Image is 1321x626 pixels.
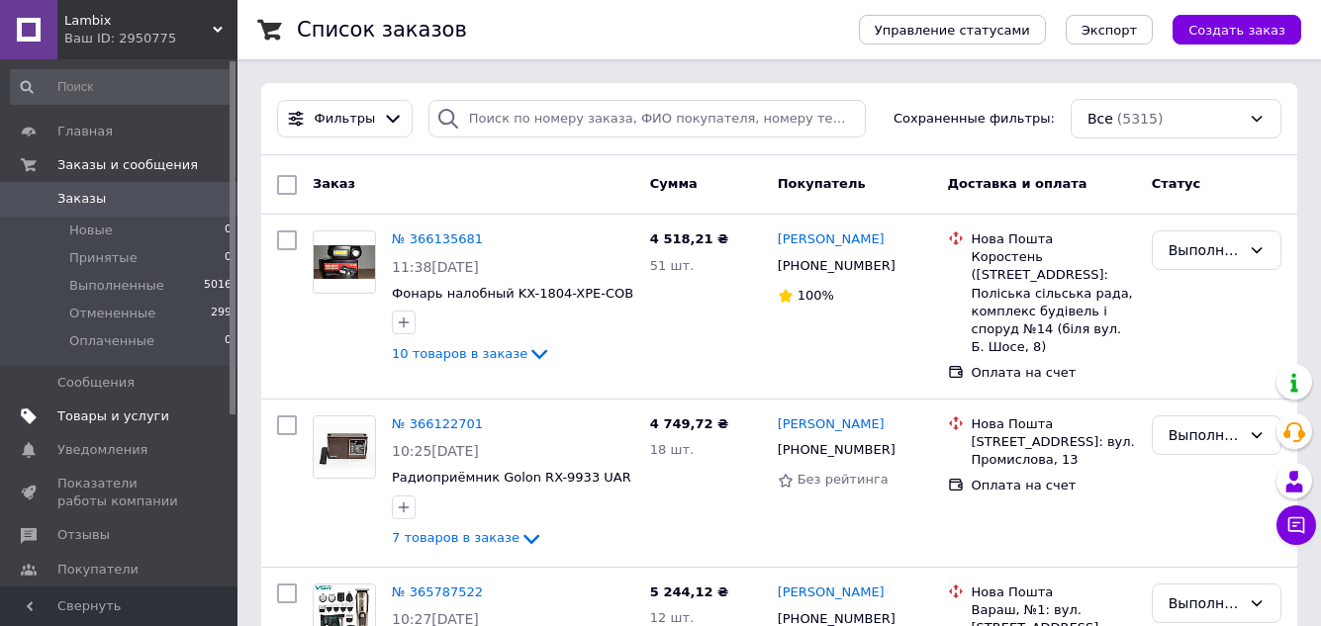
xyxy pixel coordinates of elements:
span: Без рейтинга [798,472,889,487]
span: Принятые [69,249,138,267]
span: Lambix [64,12,213,30]
span: Главная [57,123,113,140]
span: 0 [225,332,232,350]
span: Заказ [313,176,355,191]
div: Выполнен [1169,424,1241,446]
div: Нова Пошта [972,230,1136,248]
button: Создать заказ [1173,15,1301,45]
span: Новые [69,222,113,239]
span: 299 [211,305,232,322]
a: Создать заказ [1153,22,1301,37]
span: 51 шт. [650,258,694,273]
span: Сумма [650,176,698,191]
a: Фото товару [313,415,376,479]
span: Покупатели [57,561,139,579]
input: Поиск по номеру заказа, ФИО покупателя, номеру телефона, Email, номеру накладной [428,100,866,138]
span: Оплаченные [69,332,154,350]
a: [PERSON_NAME] [778,230,885,249]
span: 7 товаров в заказе [392,531,519,546]
img: Фото товару [314,245,375,280]
a: № 366122701 [392,416,483,431]
span: 10:25[DATE] [392,443,479,459]
a: [PERSON_NAME] [778,583,885,602]
span: Покупатель [778,176,866,191]
a: Радиоприёмник Golon RX-9933 UAR [392,470,631,485]
a: № 366135681 [392,231,483,246]
span: Уведомления [57,441,147,459]
span: Сообщения [57,374,135,392]
span: 4 518,21 ₴ [650,231,728,246]
span: Экспорт [1082,23,1137,38]
div: Оплата на счет [972,364,1136,382]
div: [PHONE_NUMBER] [774,437,899,463]
a: 7 товаров в заказе [392,530,543,545]
button: Управление статусами [859,15,1046,45]
div: Нова Пошта [972,583,1136,601]
a: № 365787522 [392,584,483,599]
span: Доставка и оплата [948,176,1087,191]
div: [PHONE_NUMBER] [774,253,899,279]
span: (5315) [1117,111,1164,127]
span: Показатели работы компании [57,475,183,510]
div: [STREET_ADDRESS]: вул. Промислова, 13 [972,433,1136,469]
span: Фильтры [315,110,376,129]
div: Коростень ([STREET_ADDRESS]: Поліська сільська рада, комплекс будівель і споруд №14 (біля вул. Б.... [972,248,1136,356]
span: 5 244,12 ₴ [650,584,728,599]
span: Выполненные [69,277,164,295]
span: Заказы и сообщения [57,156,198,174]
span: 4 749,72 ₴ [650,416,728,431]
div: Нова Пошта [972,415,1136,433]
h1: Список заказов [297,18,467,42]
span: Управление статусами [875,23,1030,38]
span: 5016 [204,277,232,295]
a: 10 товаров в заказе [392,346,551,361]
span: 18 шт. [650,442,694,457]
div: Ваш ID: 2950775 [64,30,237,47]
a: Фото товару [313,230,376,294]
span: 11:38[DATE] [392,259,479,275]
button: Чат с покупателем [1276,505,1316,545]
span: Заказы [57,190,106,208]
input: Поиск [10,69,234,105]
span: 0 [225,222,232,239]
a: [PERSON_NAME] [778,415,885,434]
div: Оплата на счет [972,477,1136,494]
span: 0 [225,249,232,267]
span: Сохраненные фильтры: [894,110,1055,129]
div: Выполнен [1169,239,1241,261]
span: 12 шт. [650,610,694,625]
span: Все [1087,109,1113,129]
span: Товары и услуги [57,407,169,425]
a: Фонарь налобный KX-1804-XPE-COB [392,286,633,301]
span: Создать заказ [1188,23,1285,38]
span: Статус [1152,176,1201,191]
button: Экспорт [1066,15,1153,45]
span: 10 товаров в заказе [392,346,527,361]
span: 100% [798,288,834,303]
span: Отзывы [57,526,110,544]
img: Фото товару [314,423,375,471]
div: Выполнен [1169,592,1241,614]
span: Отмененные [69,305,155,322]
